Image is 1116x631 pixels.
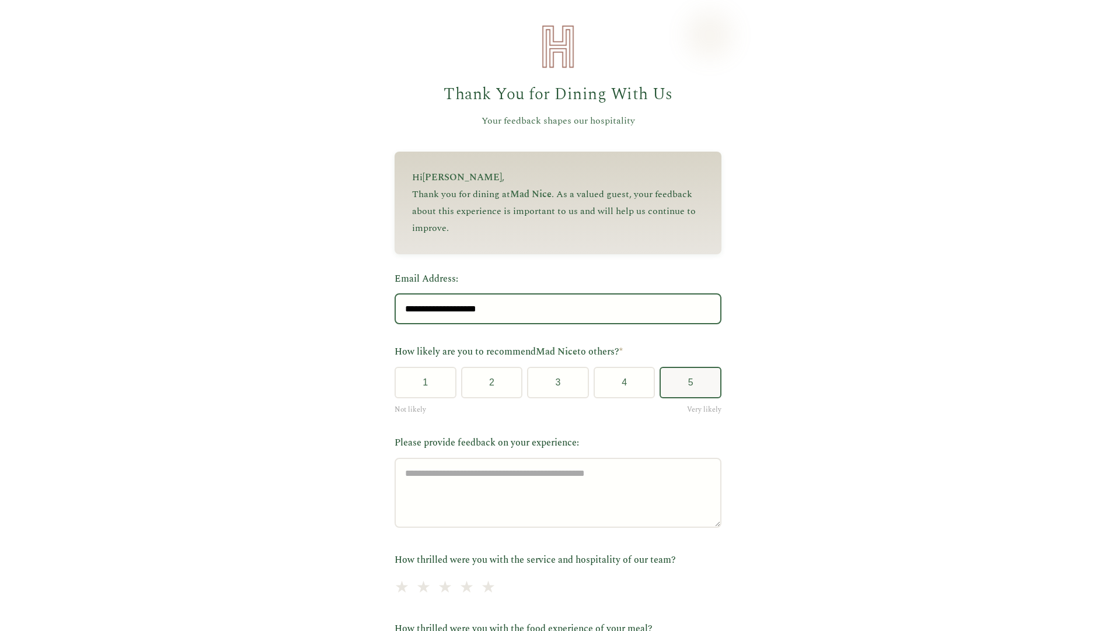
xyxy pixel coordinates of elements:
[395,114,721,129] p: Your feedback shapes our hospitality
[423,170,502,184] span: [PERSON_NAME]
[395,553,721,568] label: How thrilled were you with the service and hospitality of our team?
[535,23,581,70] img: Heirloom Hospitality Logo
[459,575,474,601] span: ★
[395,345,721,360] label: How likely are you to recommend to others?
[510,187,552,201] span: Mad Nice
[412,169,704,186] p: Hi ,
[395,575,409,601] span: ★
[412,186,704,236] p: Thank you for dining at . As a valued guest, your feedback about this experience is important to ...
[536,345,577,359] span: Mad Nice
[395,82,721,108] h1: Thank You for Dining With Us
[594,367,655,398] button: 4
[395,367,456,398] button: 1
[660,367,721,398] button: 5
[481,575,496,601] span: ★
[438,575,452,601] span: ★
[395,404,426,415] span: Not likely
[395,436,721,451] label: Please provide feedback on your experience:
[395,272,721,287] label: Email Address:
[461,367,523,398] button: 2
[687,404,721,415] span: Very likely
[416,575,431,601] span: ★
[527,367,589,398] button: 3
